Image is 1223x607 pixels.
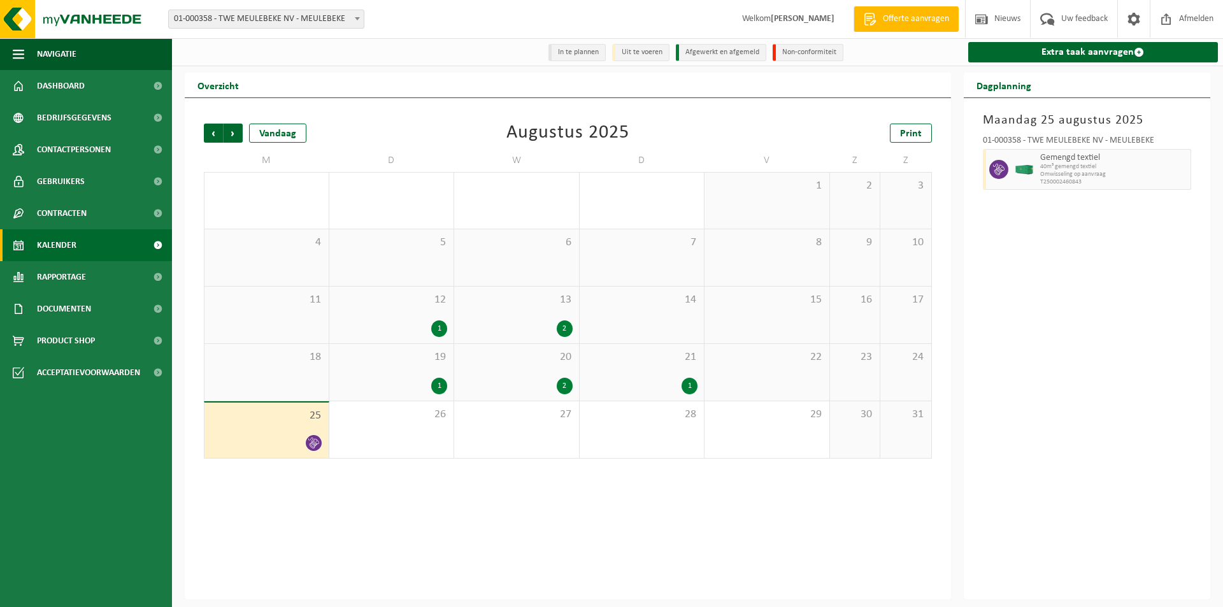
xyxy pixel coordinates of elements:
span: 9 [836,236,874,250]
h2: Overzicht [185,73,252,97]
span: Documenten [37,293,91,325]
div: 01-000358 - TWE MEULEBEKE NV - MEULEBEKE [983,136,1192,149]
div: Vandaag [249,124,306,143]
span: 31 [887,408,924,422]
span: 5 [336,236,448,250]
span: 13 [461,293,573,307]
td: Z [880,149,931,172]
img: HK-XC-40-GN-00 [1015,165,1034,175]
li: Non-conformiteit [773,44,843,61]
li: Uit te voeren [612,44,669,61]
li: In te plannen [548,44,606,61]
h3: Maandag 25 augustus 2025 [983,111,1192,130]
a: Offerte aanvragen [854,6,959,32]
span: Omwisseling op aanvraag [1040,171,1188,178]
span: 24 [887,350,924,364]
span: Gemengd textiel [1040,153,1188,163]
span: 7 [586,236,698,250]
span: 15 [711,293,823,307]
td: D [580,149,705,172]
a: Print [890,124,932,143]
span: 1 [711,179,823,193]
div: 1 [431,378,447,394]
div: 2 [557,378,573,394]
div: 1 [431,320,447,337]
span: Rapportage [37,261,86,293]
span: 01-000358 - TWE MEULEBEKE NV - MEULEBEKE [168,10,364,29]
span: Product Shop [37,325,95,357]
div: 2 [557,320,573,337]
span: 4 [211,236,322,250]
span: 26 [336,408,448,422]
span: 22 [711,350,823,364]
span: Bedrijfsgegevens [37,102,111,134]
span: 23 [836,350,874,364]
li: Afgewerkt en afgemeld [676,44,766,61]
span: 2 [836,179,874,193]
span: 29 [711,408,823,422]
span: Gebruikers [37,166,85,197]
span: 27 [461,408,573,422]
td: M [204,149,329,172]
span: 10 [887,236,924,250]
td: Z [830,149,881,172]
span: Dashboard [37,70,85,102]
span: 20 [461,350,573,364]
span: Kalender [37,229,76,261]
span: Print [900,129,922,139]
span: Navigatie [37,38,76,70]
span: Acceptatievoorwaarden [37,357,140,389]
span: 19 [336,350,448,364]
span: 12 [336,293,448,307]
div: 1 [682,378,697,394]
h2: Dagplanning [964,73,1044,97]
span: 28 [586,408,698,422]
td: W [454,149,580,172]
span: 40m³ gemengd textiel [1040,163,1188,171]
td: D [329,149,455,172]
span: 14 [586,293,698,307]
span: 18 [211,350,322,364]
span: T250002460843 [1040,178,1188,186]
span: Contactpersonen [37,134,111,166]
span: 25 [211,409,322,423]
span: 6 [461,236,573,250]
span: 01-000358 - TWE MEULEBEKE NV - MEULEBEKE [169,10,364,28]
span: Volgende [224,124,243,143]
span: 16 [836,293,874,307]
span: 3 [887,179,924,193]
span: 8 [711,236,823,250]
span: 17 [887,293,924,307]
span: Contracten [37,197,87,229]
span: Vorige [204,124,223,143]
strong: [PERSON_NAME] [771,14,834,24]
a: Extra taak aanvragen [968,42,1219,62]
td: V [704,149,830,172]
span: 11 [211,293,322,307]
span: 21 [586,350,698,364]
div: Augustus 2025 [506,124,629,143]
span: 30 [836,408,874,422]
span: Offerte aanvragen [880,13,952,25]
